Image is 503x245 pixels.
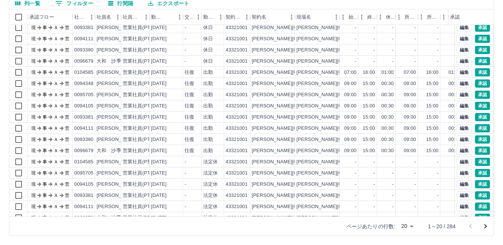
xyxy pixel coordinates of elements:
div: [DATE] [151,80,167,87]
div: 43321001 [226,125,248,132]
div: 09:00 [344,125,356,132]
text: Ａ [54,59,58,64]
div: 43321001 [226,114,248,121]
text: 現 [31,70,36,75]
div: 現場名 [296,9,311,25]
div: 営業社員(PT契約) [123,114,162,121]
div: [PERSON_NAME][GEOGRAPHIC_DATA]立[GEOGRAPHIC_DATA] [296,24,445,31]
text: 現 [31,103,36,109]
div: 営業社員(PT契約) [123,103,162,110]
div: 現場名 [295,9,340,25]
text: Ａ [54,126,58,131]
div: 承認 [450,9,460,25]
div: 契約コード [226,9,241,25]
button: 承認 [475,124,490,132]
text: 事 [43,47,47,53]
text: 現 [31,81,36,86]
div: [PERSON_NAME][GEOGRAPHIC_DATA]立[GEOGRAPHIC_DATA] [296,147,445,154]
div: 15:00 [426,103,438,110]
div: 16:00 [426,69,438,76]
div: [DATE] [151,58,167,65]
div: [PERSON_NAME][GEOGRAPHIC_DATA]立[GEOGRAPHIC_DATA] [296,80,445,87]
button: 編集 [456,180,472,188]
button: メニュー [86,12,97,23]
button: 編集 [456,124,472,132]
div: 社員区分 [123,9,141,25]
div: 15:00 [363,125,375,132]
div: 15:00 [426,125,438,132]
div: 社員名 [95,9,121,25]
div: [PERSON_NAME] [97,47,137,54]
div: 43321001 [226,24,248,31]
div: - [355,24,356,31]
text: 事 [43,114,47,120]
div: 契約コード [224,9,250,25]
div: 09:00 [344,91,356,98]
button: 承認 [475,79,490,88]
div: 01:00 [449,69,461,76]
div: [PERSON_NAME][GEOGRAPHIC_DATA]立[GEOGRAPHIC_DATA] [296,125,445,132]
button: ソート [164,12,174,22]
div: 15:00 [426,80,438,87]
div: 09:00 [404,114,416,121]
div: - [437,58,438,65]
div: 勤務区分 [203,9,215,25]
div: 契約名 [252,9,266,25]
div: 01:00 [381,69,394,76]
div: 09:00 [404,103,416,110]
div: - [374,24,375,31]
button: 承認 [475,91,490,99]
button: 編集 [456,135,472,144]
button: 承認 [475,169,490,177]
button: 承認 [475,180,490,188]
div: 交通費 [185,9,193,25]
button: 編集 [456,68,472,76]
div: 往復 [185,80,194,87]
div: [PERSON_NAME][GEOGRAPHIC_DATA] [252,125,344,132]
text: Ａ [54,114,58,120]
div: 営業社員(PT契約) [123,147,162,154]
div: - [437,35,438,43]
div: 社員名 [97,9,111,25]
div: 出勤 [203,136,213,143]
div: 0094348 [74,80,94,87]
div: 09:00 [344,80,356,87]
div: 勤務日 [151,9,164,25]
text: 事 [43,59,47,64]
text: 現 [31,36,36,41]
div: [PERSON_NAME] [97,125,137,132]
div: [DATE] [151,125,167,132]
div: 15:00 [363,103,375,110]
button: 承認 [475,202,490,211]
div: 0093380 [74,47,94,54]
text: Ａ [54,137,58,142]
div: [PERSON_NAME] [97,136,137,143]
div: - [392,35,394,43]
button: 編集 [456,35,472,43]
text: 営 [65,25,69,30]
div: 09:00 [404,80,416,87]
div: [PERSON_NAME] [97,80,137,87]
div: 43321001 [226,147,248,154]
button: 編集 [456,169,472,177]
text: 営 [65,137,69,142]
button: メニュー [112,12,123,23]
div: 43321001 [226,80,248,87]
div: 0093380 [74,136,94,143]
button: メニュー [215,12,226,23]
button: 編集 [456,147,472,155]
div: 15:00 [426,114,438,121]
div: 43321001 [226,58,248,65]
div: 社員番号 [73,9,95,25]
text: 現 [31,59,36,64]
div: 契約名 [250,9,295,25]
div: 出勤 [203,69,213,76]
div: 往復 [185,103,194,110]
div: 終業 [358,9,377,25]
text: 事 [43,92,47,97]
div: [DATE] [151,91,167,98]
div: 00:30 [449,136,461,143]
div: 出勤 [203,114,213,121]
div: - [185,24,186,31]
button: 編集 [456,91,472,99]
